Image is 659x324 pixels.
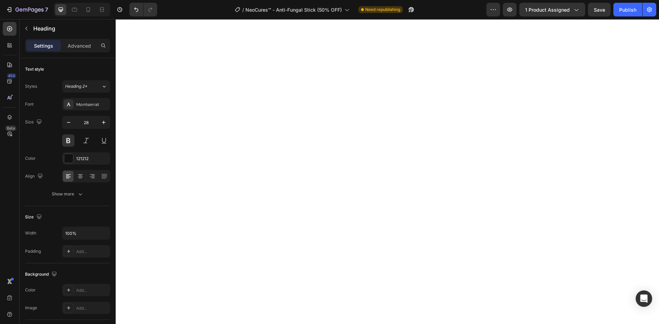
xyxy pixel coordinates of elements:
[25,172,44,181] div: Align
[25,287,36,293] div: Color
[25,270,58,279] div: Background
[588,3,611,16] button: Save
[52,191,84,197] div: Show more
[25,101,34,107] div: Font
[76,305,108,311] div: Add...
[76,287,108,293] div: Add...
[242,6,244,13] span: /
[7,73,16,79] div: 450
[5,125,16,131] div: Beta
[25,118,43,127] div: Size
[619,6,636,13] div: Publish
[116,19,659,324] iframe: To enrich screen reader interactions, please activate Accessibility in Grammarly extension settings
[68,42,91,49] p: Advanced
[525,6,570,13] span: 1 product assigned
[76,101,108,108] div: Montserrat
[25,230,36,236] div: Width
[45,5,48,14] p: 7
[76,156,108,162] div: 121212
[25,155,36,161] div: Color
[519,3,585,16] button: 1 product assigned
[613,3,642,16] button: Publish
[25,248,41,254] div: Padding
[129,3,157,16] div: Undo/Redo
[25,305,37,311] div: Image
[594,7,605,13] span: Save
[3,3,51,16] button: 7
[25,213,43,222] div: Size
[245,6,342,13] span: NeoCures™ - Anti-Fungal Stick (50% OFF)
[636,290,652,307] div: Open Intercom Messenger
[76,249,108,255] div: Add...
[25,66,44,72] div: Text style
[25,83,37,89] div: Styles
[65,83,88,89] span: Heading 2*
[62,227,110,239] input: Auto
[365,7,400,13] span: Need republishing
[62,80,110,93] button: Heading 2*
[25,188,110,200] button: Show more
[33,24,107,33] p: Heading
[34,42,53,49] p: Settings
